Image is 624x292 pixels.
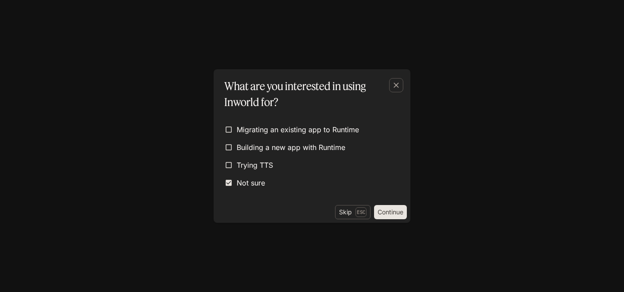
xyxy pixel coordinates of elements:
button: SkipEsc [335,205,370,219]
span: Building a new app with Runtime [237,142,345,153]
span: Not sure [237,178,265,188]
p: Esc [355,207,367,217]
span: Trying TTS [237,160,273,170]
button: Continue [374,205,407,219]
span: Migrating an existing app to Runtime [237,124,359,135]
p: What are you interested in using Inworld for? [224,78,396,110]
